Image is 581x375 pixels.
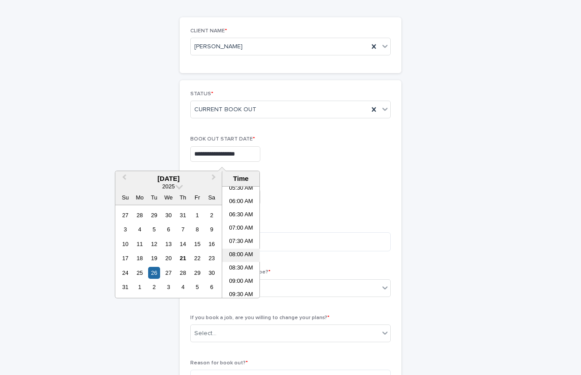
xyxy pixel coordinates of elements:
span: CLIENT NAME [190,28,227,34]
div: Choose Wednesday, September 3rd, 2025 [162,281,174,293]
div: Fr [191,191,203,203]
div: Choose Sunday, August 17th, 2025 [119,252,131,264]
div: Time [224,175,257,183]
div: Choose Monday, August 18th, 2025 [133,252,145,264]
div: Choose Tuesday, August 26th, 2025 [148,267,160,279]
span: Reason for book out? [190,360,248,366]
div: Choose Friday, August 29th, 2025 [191,267,203,279]
div: Choose Monday, August 4th, 2025 [133,223,145,235]
div: month 2025-08 [118,208,219,294]
div: Choose Saturday, August 23rd, 2025 [206,252,218,264]
div: Select... [194,329,216,338]
div: Choose Saturday, August 9th, 2025 [206,223,218,235]
li: 08:00 AM [222,249,260,262]
div: Choose Friday, August 8th, 2025 [191,223,203,235]
div: Choose Sunday, August 24th, 2025 [119,267,131,279]
div: Choose Thursday, August 7th, 2025 [177,223,189,235]
div: Choose Sunday, August 31st, 2025 [119,281,131,293]
li: 09:30 AM [222,289,260,302]
span: CURRENT BOOK OUT [194,105,256,114]
div: Choose Thursday, August 14th, 2025 [177,238,189,250]
div: Choose Friday, August 15th, 2025 [191,238,203,250]
li: 05:30 AM [222,182,260,195]
button: Previous Month [116,172,130,186]
div: Choose Tuesday, August 12th, 2025 [148,238,160,250]
div: Choose Saturday, September 6th, 2025 [206,281,218,293]
div: Choose Monday, July 28th, 2025 [133,209,145,221]
div: [DATE] [115,175,222,183]
div: Choose Tuesday, September 2nd, 2025 [148,281,160,293]
div: Choose Tuesday, August 5th, 2025 [148,223,160,235]
span: 2025 [162,183,175,190]
div: Choose Friday, September 5th, 2025 [191,281,203,293]
div: Choose Monday, August 25th, 2025 [133,267,145,279]
span: BOOK OUT START DATE [190,137,255,142]
div: Choose Friday, August 22nd, 2025 [191,252,203,264]
div: Sa [206,191,218,203]
div: Choose Thursday, August 28th, 2025 [177,267,189,279]
li: 06:00 AM [222,195,260,209]
li: 07:30 AM [222,235,260,249]
div: Choose Sunday, August 3rd, 2025 [119,223,131,235]
div: Mo [133,191,145,203]
div: Choose Sunday, August 10th, 2025 [119,238,131,250]
div: Choose Thursday, July 31st, 2025 [177,209,189,221]
div: Choose Wednesday, August 20th, 2025 [162,252,174,264]
div: Choose Thursday, September 4th, 2025 [177,281,189,293]
li: 06:30 AM [222,209,260,222]
li: 09:00 AM [222,275,260,289]
span: [PERSON_NAME] [194,42,243,51]
div: Su [119,191,131,203]
div: Choose Wednesday, July 30th, 2025 [162,209,174,221]
div: Choose Sunday, July 27th, 2025 [119,209,131,221]
div: Tu [148,191,160,203]
div: Choose Thursday, August 21st, 2025 [177,252,189,264]
div: Choose Monday, August 11th, 2025 [133,238,145,250]
span: If you book a job, are you willing to change your plans? [190,315,330,320]
div: We [162,191,174,203]
div: Choose Wednesday, August 13th, 2025 [162,238,174,250]
div: Choose Tuesday, July 29th, 2025 [148,209,160,221]
li: 07:00 AM [222,222,260,235]
div: Choose Saturday, August 30th, 2025 [206,267,218,279]
div: Choose Tuesday, August 19th, 2025 [148,252,160,264]
div: Th [177,191,189,203]
div: Choose Wednesday, August 6th, 2025 [162,223,174,235]
div: Choose Wednesday, August 27th, 2025 [162,267,174,279]
span: STATUS [190,91,213,97]
div: Choose Saturday, August 2nd, 2025 [206,209,218,221]
div: Choose Saturday, August 16th, 2025 [206,238,218,250]
li: 08:30 AM [222,262,260,275]
button: Next Month [208,172,222,186]
div: Choose Monday, September 1st, 2025 [133,281,145,293]
div: Choose Friday, August 1st, 2025 [191,209,203,221]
